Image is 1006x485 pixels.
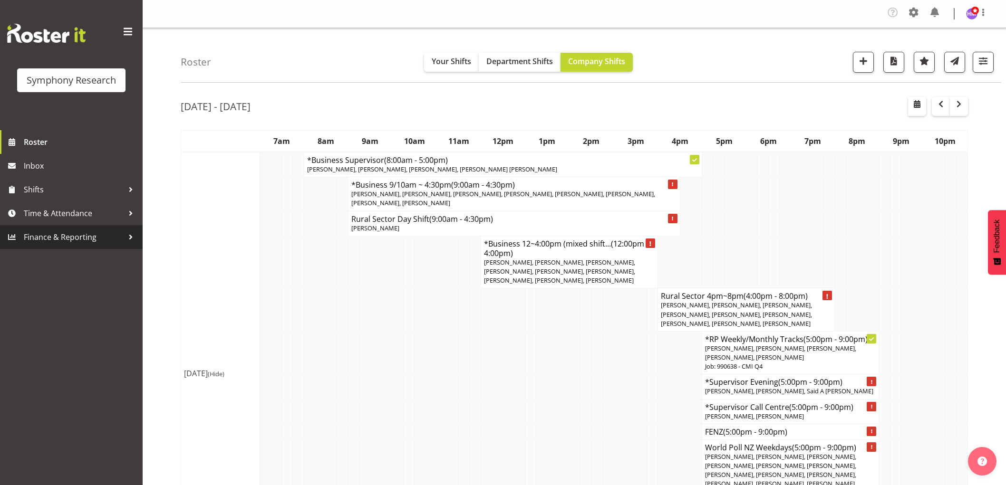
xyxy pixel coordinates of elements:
[705,344,856,361] span: [PERSON_NAME], [PERSON_NAME], [PERSON_NAME], [PERSON_NAME], [PERSON_NAME]
[705,443,876,452] h4: World Poll NZ Weekdays
[883,52,904,73] button: Download a PDF of the roster according to the set date range.
[705,362,876,371] p: Job: 990638 - CMI Q4
[304,131,348,152] th: 8am
[791,131,835,152] th: 7pm
[208,370,224,378] span: (Hide)
[705,387,873,395] span: [PERSON_NAME], [PERSON_NAME], Said A [PERSON_NAME]
[944,52,965,73] button: Send a list of all shifts for the selected filtered period to all rostered employees.
[569,131,613,152] th: 2pm
[744,291,808,301] span: (4:00pm - 8:00pm)
[705,427,876,437] h4: FENZ
[307,165,557,173] span: [PERSON_NAME], [PERSON_NAME], [PERSON_NAME], [PERSON_NAME] [PERSON_NAME]
[479,53,561,72] button: Department Shifts
[568,56,625,67] span: Company Shifts
[923,131,968,152] th: 10pm
[778,377,842,387] span: (5:00pm - 9:00pm)
[484,239,655,258] h4: *Business 12~4:00pm (mixed shift...
[705,402,876,412] h4: *Supervisor Call Centre
[879,131,923,152] th: 9pm
[24,182,124,197] span: Shifts
[723,427,787,437] span: (5:00pm - 9:00pm)
[914,52,935,73] button: Highlight an important date within the roster.
[853,52,874,73] button: Add a new shift
[705,334,876,344] h4: *RP Weekly/Monthly Tracks
[973,52,994,73] button: Filter Shifts
[24,135,138,149] span: Roster
[181,100,251,113] h2: [DATE] - [DATE]
[24,230,124,244] span: Finance & Reporting
[993,219,1001,253] span: Feedback
[436,131,481,152] th: 11am
[24,159,138,173] span: Inbox
[181,57,211,67] h4: Roster
[561,53,633,72] button: Company Shifts
[429,214,493,224] span: (9:00am - 4:30pm)
[661,301,812,327] span: [PERSON_NAME], [PERSON_NAME], [PERSON_NAME], [PERSON_NAME], [PERSON_NAME], [PERSON_NAME], [PERSON...
[7,24,86,43] img: Rosterit website logo
[484,258,635,285] span: [PERSON_NAME], [PERSON_NAME], [PERSON_NAME], [PERSON_NAME], [PERSON_NAME], [PERSON_NAME], [PERSON...
[803,334,868,344] span: (5:00pm - 9:00pm)
[835,131,879,152] th: 8pm
[351,190,655,207] span: [PERSON_NAME], [PERSON_NAME], [PERSON_NAME], [PERSON_NAME], [PERSON_NAME], [PERSON_NAME], [PERSON...
[746,131,791,152] th: 6pm
[432,56,471,67] span: Your Shifts
[484,238,648,258] span: (12:00pm - 4:00pm)
[486,56,553,67] span: Department Shifts
[705,377,876,387] h4: *Supervisor Evening
[424,53,479,72] button: Your Shifts
[977,456,987,466] img: help-xxl-2.png
[614,131,658,152] th: 3pm
[348,131,392,152] th: 9am
[792,442,856,453] span: (5:00pm - 9:00pm)
[451,180,515,190] span: (9:00am - 4:30pm)
[705,412,804,420] span: [PERSON_NAME], [PERSON_NAME]
[988,210,1006,275] button: Feedback - Show survey
[351,224,399,232] span: [PERSON_NAME]
[260,131,304,152] th: 7am
[24,206,124,220] span: Time & Attendance
[789,402,853,412] span: (5:00pm - 9:00pm)
[525,131,569,152] th: 1pm
[307,155,699,165] h4: *Business Supervisor
[384,155,448,165] span: (8:00am - 5:00pm)
[351,214,677,224] h4: Rural Sector Day Shift
[351,180,677,190] h4: *Business 9/10am ~ 4:30pm
[481,131,525,152] th: 12pm
[966,8,977,19] img: hitesh-makan1261.jpg
[392,131,436,152] th: 10am
[908,97,926,116] button: Select a specific date within the roster.
[658,131,702,152] th: 4pm
[27,73,116,87] div: Symphony Research
[661,291,832,301] h4: Rural Sector 4pm~8pm
[702,131,746,152] th: 5pm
